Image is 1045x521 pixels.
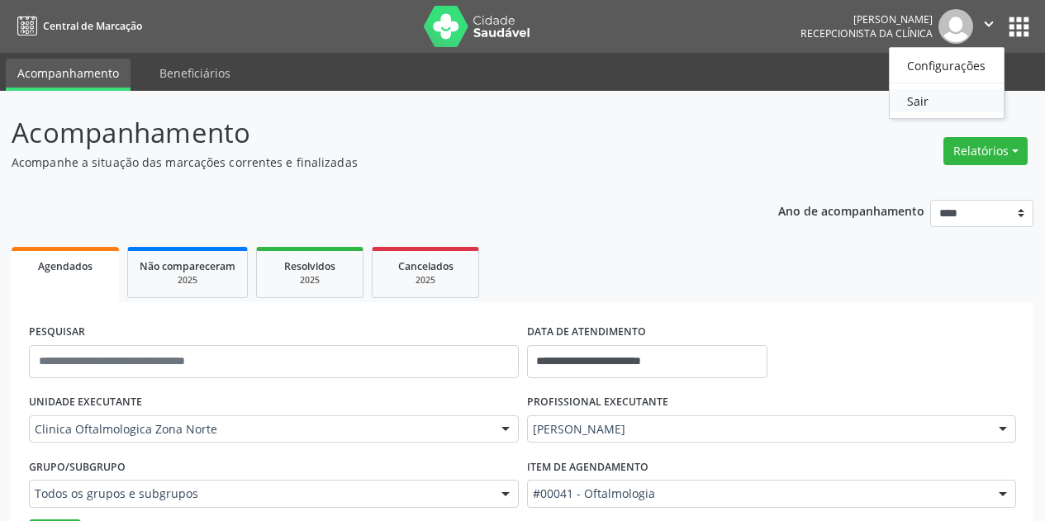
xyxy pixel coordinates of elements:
[12,12,142,40] a: Central de Marcação
[527,454,648,480] label: Item de agendamento
[800,12,933,26] div: [PERSON_NAME]
[6,59,131,91] a: Acompanhamento
[43,19,142,33] span: Central de Marcação
[533,421,983,438] span: [PERSON_NAME]
[938,9,973,44] img: img
[889,47,1005,119] ul: 
[890,54,1004,77] a: Configurações
[527,390,668,415] label: PROFISSIONAL EXECUTANTE
[890,89,1004,112] a: Sair
[943,137,1028,165] button: Relatórios
[398,259,454,273] span: Cancelados
[1005,12,1033,41] button: apps
[533,485,983,502] span: #00041 - Oftalmologia
[35,485,485,502] span: Todos os grupos e subgrupos
[12,112,727,154] p: Acompanhamento
[29,454,126,480] label: Grupo/Subgrupo
[38,259,93,273] span: Agendados
[140,259,235,273] span: Não compareceram
[384,274,467,287] div: 2025
[29,390,142,415] label: UNIDADE EXECUTANTE
[140,274,235,287] div: 2025
[148,59,242,88] a: Beneficiários
[12,154,727,171] p: Acompanhe a situação das marcações correntes e finalizadas
[284,259,335,273] span: Resolvidos
[35,421,485,438] span: Clinica Oftalmologica Zona Norte
[973,9,1005,44] button: 
[29,320,85,345] label: PESQUISAR
[778,200,924,220] p: Ano de acompanhamento
[800,26,933,40] span: Recepcionista da clínica
[980,15,998,33] i: 
[268,274,351,287] div: 2025
[527,320,646,345] label: DATA DE ATENDIMENTO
